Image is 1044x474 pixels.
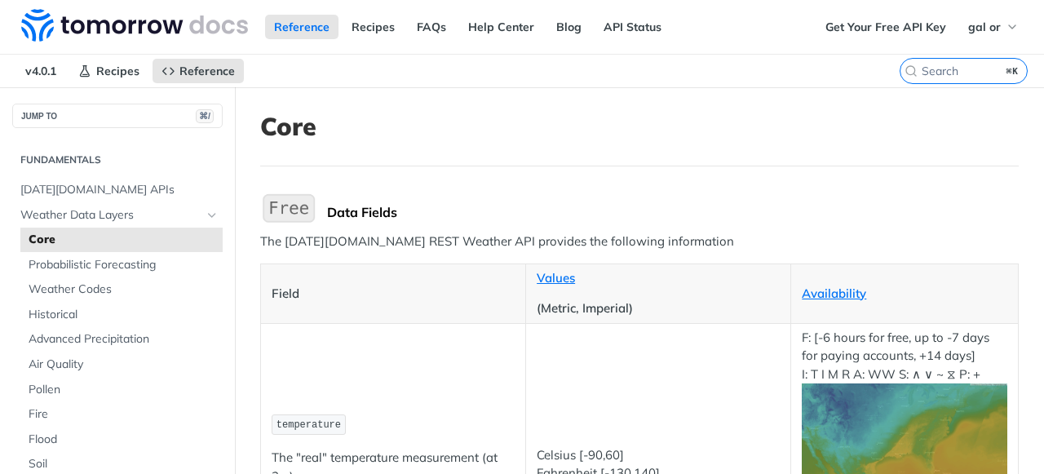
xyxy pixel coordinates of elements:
[69,59,148,83] a: Recipes
[20,303,223,327] a: Historical
[29,432,219,448] span: Flood
[29,357,219,373] span: Air Quality
[595,15,670,39] a: API Status
[802,286,866,301] a: Availability
[12,178,223,202] a: [DATE][DOMAIN_NAME] APIs
[20,228,223,252] a: Core
[20,352,223,377] a: Air Quality
[16,59,65,83] span: v4.0.1
[12,153,223,167] h2: Fundamentals
[20,253,223,277] a: Probabilistic Forecasting
[459,15,543,39] a: Help Center
[537,270,575,286] a: Values
[816,15,955,39] a: Get Your Free API Key
[21,9,248,42] img: Tomorrow.io Weather API Docs
[968,20,1001,34] span: gal or
[537,299,780,318] p: (Metric, Imperial)
[12,203,223,228] a: Weather Data LayersHide subpages for Weather Data Layers
[20,427,223,452] a: Flood
[20,182,219,198] span: [DATE][DOMAIN_NAME] APIs
[179,64,235,78] span: Reference
[29,257,219,273] span: Probabilistic Forecasting
[96,64,139,78] span: Recipes
[327,204,1019,220] div: Data Fields
[29,456,219,472] span: Soil
[206,209,219,222] button: Hide subpages for Weather Data Layers
[12,104,223,128] button: JUMP TO⌘/
[29,307,219,323] span: Historical
[1002,63,1023,79] kbd: ⌘K
[20,402,223,427] a: Fire
[29,232,219,248] span: Core
[276,419,341,431] span: temperature
[196,109,214,123] span: ⌘/
[272,285,515,303] p: Field
[20,207,201,224] span: Weather Data Layers
[905,64,918,78] svg: Search
[29,281,219,298] span: Weather Codes
[959,15,1028,39] button: gal or
[802,436,1007,452] span: Expand image
[260,112,1019,141] h1: Core
[343,15,404,39] a: Recipes
[260,233,1019,251] p: The [DATE][DOMAIN_NAME] REST Weather API provides the following information
[408,15,455,39] a: FAQs
[29,382,219,398] span: Pollen
[20,327,223,352] a: Advanced Precipitation
[265,15,338,39] a: Reference
[29,331,219,348] span: Advanced Precipitation
[153,59,244,83] a: Reference
[29,406,219,423] span: Fire
[547,15,591,39] a: Blog
[20,378,223,402] a: Pollen
[20,277,223,302] a: Weather Codes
